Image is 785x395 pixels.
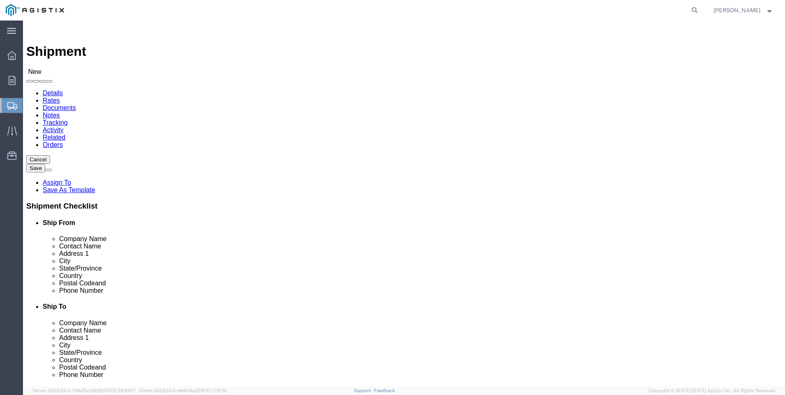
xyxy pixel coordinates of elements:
iframe: FS Legacy Container [23,21,785,386]
span: Copyright © [DATE]-[DATE] Agistix Inc., All Rights Reserved [649,387,775,394]
span: Server: 2025.20.0-734e5bc92d9 [33,388,135,393]
span: [DATE] 17:21:12 [196,388,227,393]
span: Client: 2025.20.0-e640dba [139,388,227,393]
a: Feedback [374,388,395,393]
span: [DATE] 09:51:07 [102,388,135,393]
a: Support [354,388,374,393]
img: logo [6,4,64,16]
span: Sharay Galdeira [714,6,760,15]
button: [PERSON_NAME] [713,5,774,15]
